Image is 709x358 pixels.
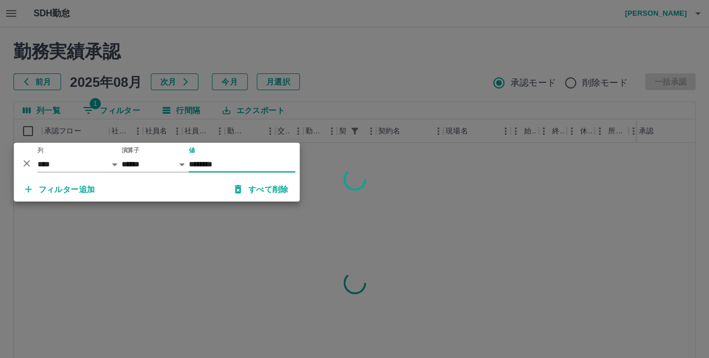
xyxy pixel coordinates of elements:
button: 削除 [18,155,35,171]
label: 列 [38,146,44,155]
button: フィルター追加 [16,179,104,199]
label: 値 [189,146,195,155]
label: 演算子 [122,146,140,155]
button: すべて削除 [226,179,298,199]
